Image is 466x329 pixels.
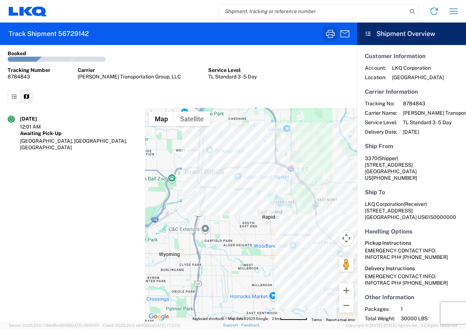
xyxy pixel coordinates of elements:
span: [GEOGRAPHIC_DATA] [392,74,444,81]
div: TL Standard 3 - 5 Day [208,73,257,80]
h5: Other Information [365,294,458,301]
span: (Shipper) [378,155,398,161]
span: Carrier Name: [365,110,397,116]
div: EMERGENCY CONTACT INFO: INFOTRAC PH# [PHONE_NUMBER] [365,273,458,286]
h2: Track Shipment 56729142 [9,29,89,38]
h5: Handling Options [365,228,458,235]
span: LKQ Corporation [392,65,444,71]
span: Packages: [365,306,395,312]
a: Report a map error [326,318,355,322]
span: [PHONE_NUMBER] [372,175,417,181]
header: Shipment Overview [357,23,466,45]
div: Awaiting Pick-Up [20,130,137,137]
input: Shipment, tracking or reference number [219,4,407,18]
span: Location: [365,74,386,81]
h5: Carrier Information [365,88,458,95]
h5: Ship To [365,189,458,196]
div: 12:01 AM [20,123,56,130]
span: [DATE] 17:21:12 [153,323,180,328]
span: 6150000000 [425,214,456,220]
button: Map Scale: 2 km per 71 pixels [270,316,309,321]
a: Support [223,323,241,327]
button: Drag Pegman onto the map to open Street View [339,257,354,272]
div: EMERGENCY CONTACT INFO: INFOTRAC PH# [PHONE_NUMBER] [365,247,458,260]
span: Total Weight: [365,315,395,322]
span: 2 km [272,317,280,321]
div: [DATE] [20,115,56,122]
address: [GEOGRAPHIC_DATA] US [365,201,458,220]
h6: Delivery Instructions [365,265,458,272]
a: Feedback [241,323,260,327]
button: Keyboard shortcuts [193,316,224,321]
span: Server: 2025.20.0-734e5bc92d9 [9,323,99,328]
address: [GEOGRAPHIC_DATA] US [365,155,458,181]
div: [PERSON_NAME] Transportation Group, LLC [78,73,181,80]
span: Delivery Date: [365,129,397,135]
button: Map camera controls [339,231,354,245]
h6: Pickup Instructions [365,240,458,246]
div: Carrier [78,67,181,73]
button: Zoom in [339,283,354,298]
span: [STREET_ADDRESS] [365,162,413,168]
button: Show street map [149,111,174,126]
div: Booked [8,50,26,57]
div: 8784843 [8,73,50,80]
a: Open this area in Google Maps (opens a new window) [147,312,171,321]
span: [DATE] 09:51:07 [70,323,99,328]
span: Copyright © [DATE]-[DATE] Agistix Inc., All Rights Reserved [346,322,457,329]
button: Show satellite imagery [174,111,210,126]
div: [GEOGRAPHIC_DATA], [GEOGRAPHIC_DATA], [GEOGRAPHIC_DATA] [20,138,137,151]
span: LKQ Corporation [STREET_ADDRESS] [365,201,427,214]
span: Account: [365,65,386,71]
span: Client: 2025.20.0-e640dba [103,323,180,328]
span: Map data ©2025 Google [228,317,268,321]
div: Tracking Number [8,67,50,73]
button: Zoom out [339,298,354,313]
div: Service Level [208,67,257,73]
h5: Ship From [365,143,458,150]
h5: Customer Information [365,53,458,60]
a: Terms [312,318,322,322]
span: Tracking No: [365,100,397,107]
img: Google [147,312,171,321]
span: (Receiver) [404,201,427,207]
span: 3370 [365,155,378,161]
span: Service Level: [365,119,397,126]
